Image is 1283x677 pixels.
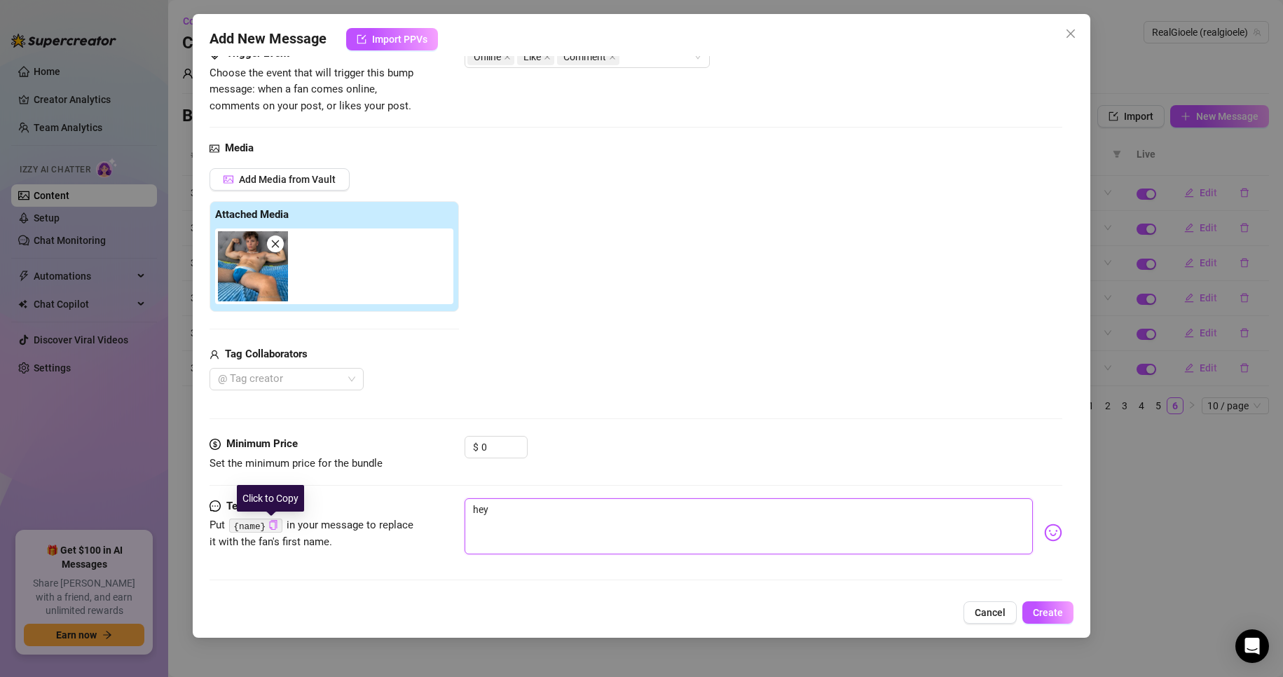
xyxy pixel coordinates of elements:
[609,53,616,60] span: close
[270,239,280,249] span: close
[474,49,501,64] span: Online
[225,142,254,154] strong: Media
[504,53,511,60] span: close
[210,457,383,470] span: Set the minimum price for the bundle
[210,498,221,515] span: message
[225,348,308,360] strong: Tag Collaborators
[210,28,327,50] span: Add New Message
[1065,28,1076,39] span: close
[1044,524,1062,542] img: svg%3e
[467,48,514,65] span: Online
[226,500,247,512] strong: Text
[1235,629,1269,663] div: Open Intercom Messenger
[346,28,438,50] button: Import PPVs
[237,485,304,512] div: Click to Copy
[215,208,289,221] strong: Attached Media
[210,346,219,363] span: user
[963,601,1017,624] button: Cancel
[210,140,219,157] span: picture
[210,168,350,191] button: Add Media from Vault
[1059,22,1082,45] button: Close
[357,34,366,44] span: import
[975,607,1006,618] span: Cancel
[563,49,606,64] span: Comment
[224,175,233,184] span: picture
[517,48,554,65] span: Like
[218,231,288,301] img: media
[210,519,414,548] span: Put in your message to replace it with the fan's first name.
[1033,607,1063,618] span: Create
[210,67,413,112] span: Choose the event that will trigger this bump message: when a fan comes online, comments on your p...
[229,519,282,533] code: {name}
[372,34,427,45] span: Import PPVs
[268,520,277,531] button: Click to Copy
[465,498,1034,554] textarea: hey
[239,174,336,185] span: Add Media from Vault
[268,520,277,529] span: copy
[1059,28,1082,39] span: Close
[226,437,298,450] strong: Minimum Price
[557,48,619,65] span: Comment
[1022,601,1073,624] button: Create
[210,436,221,453] span: dollar
[523,49,541,64] span: Like
[544,53,551,60] span: close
